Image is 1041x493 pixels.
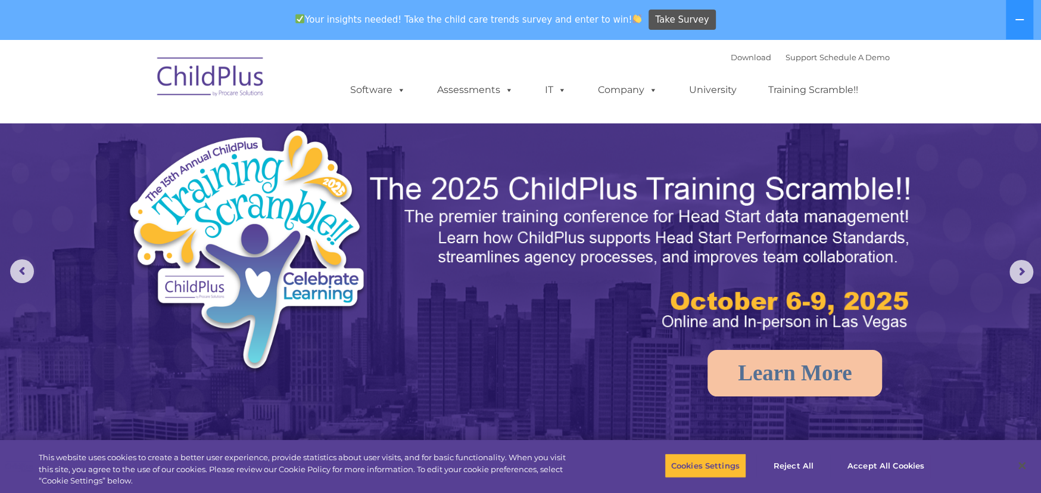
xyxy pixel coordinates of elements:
[819,52,890,62] a: Schedule A Demo
[1009,452,1035,479] button: Close
[425,78,525,102] a: Assessments
[166,128,216,137] span: Phone number
[632,14,641,23] img: 👏
[731,52,890,62] font: |
[655,10,709,30] span: Take Survey
[533,78,578,102] a: IT
[649,10,716,30] a: Take Survey
[39,452,572,487] div: This website uses cookies to create a better user experience, provide statistics about user visit...
[151,49,270,108] img: ChildPlus by Procare Solutions
[295,14,304,23] img: ✅
[841,453,931,478] button: Accept All Cookies
[756,78,870,102] a: Training Scramble!!
[707,350,882,396] a: Learn More
[786,52,817,62] a: Support
[677,78,749,102] a: University
[338,78,417,102] a: Software
[166,79,202,88] span: Last name
[290,8,647,31] span: Your insights needed! Take the child care trends survey and enter to win!
[756,453,831,478] button: Reject All
[731,52,771,62] a: Download
[586,78,669,102] a: Company
[665,453,746,478] button: Cookies Settings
